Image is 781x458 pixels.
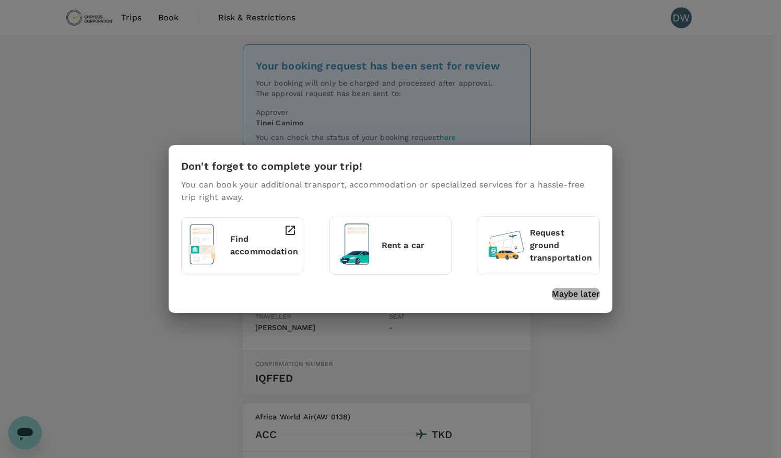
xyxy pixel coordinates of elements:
[230,233,298,258] p: Find accommodation
[181,158,362,174] h6: Don't forget to complete your trip!
[382,239,445,252] p: Rent a car
[552,288,600,300] button: Maybe later
[530,227,593,264] p: Request ground transportation
[181,179,600,204] p: You can book your additional transport, accommodation or specialized services for a hassle-free t...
